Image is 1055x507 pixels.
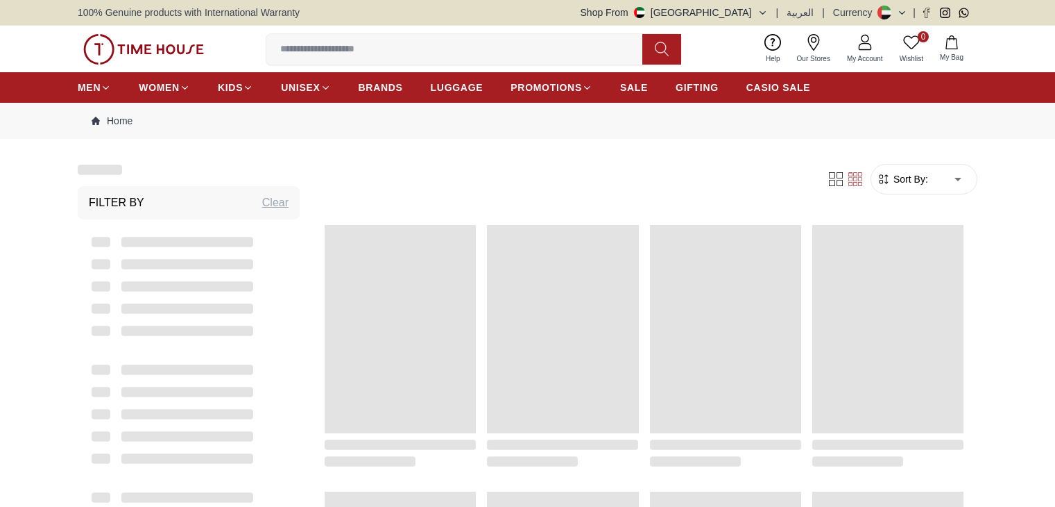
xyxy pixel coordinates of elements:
[620,75,648,100] a: SALE
[78,81,101,94] span: MEN
[83,34,204,65] img: ...
[934,52,969,63] span: My Bag
[940,8,950,18] a: Instagram
[139,81,180,94] span: WOMEN
[281,81,320,94] span: UNISEX
[281,75,330,100] a: UNISEX
[891,31,932,67] a: 0Wishlist
[918,31,929,42] span: 0
[789,31,839,67] a: Our Stores
[620,81,648,94] span: SALE
[78,103,977,139] nav: Breadcrumb
[359,75,403,100] a: BRANDS
[262,194,289,211] div: Clear
[757,31,789,67] a: Help
[676,81,719,94] span: GIFTING
[634,7,645,18] img: United Arab Emirates
[511,81,582,94] span: PROMOTIONS
[959,8,969,18] a: Whatsapp
[92,114,132,128] a: Home
[78,6,300,19] span: 100% Genuine products with International Warranty
[760,53,786,64] span: Help
[89,194,144,211] h3: Filter By
[921,8,932,18] a: Facebook
[932,33,972,65] button: My Bag
[431,75,483,100] a: LUGGAGE
[431,81,483,94] span: LUGGAGE
[676,75,719,100] a: GIFTING
[791,53,836,64] span: Our Stores
[787,6,814,19] button: العربية
[894,53,929,64] span: Wishlist
[511,75,592,100] a: PROMOTIONS
[218,81,243,94] span: KIDS
[841,53,889,64] span: My Account
[891,172,928,186] span: Sort By:
[359,81,403,94] span: BRANDS
[218,75,253,100] a: KIDS
[877,172,928,186] button: Sort By:
[746,81,811,94] span: CASIO SALE
[913,6,916,19] span: |
[822,6,825,19] span: |
[833,6,878,19] div: Currency
[581,6,768,19] button: Shop From[GEOGRAPHIC_DATA]
[776,6,779,19] span: |
[78,75,111,100] a: MEN
[746,75,811,100] a: CASIO SALE
[139,75,190,100] a: WOMEN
